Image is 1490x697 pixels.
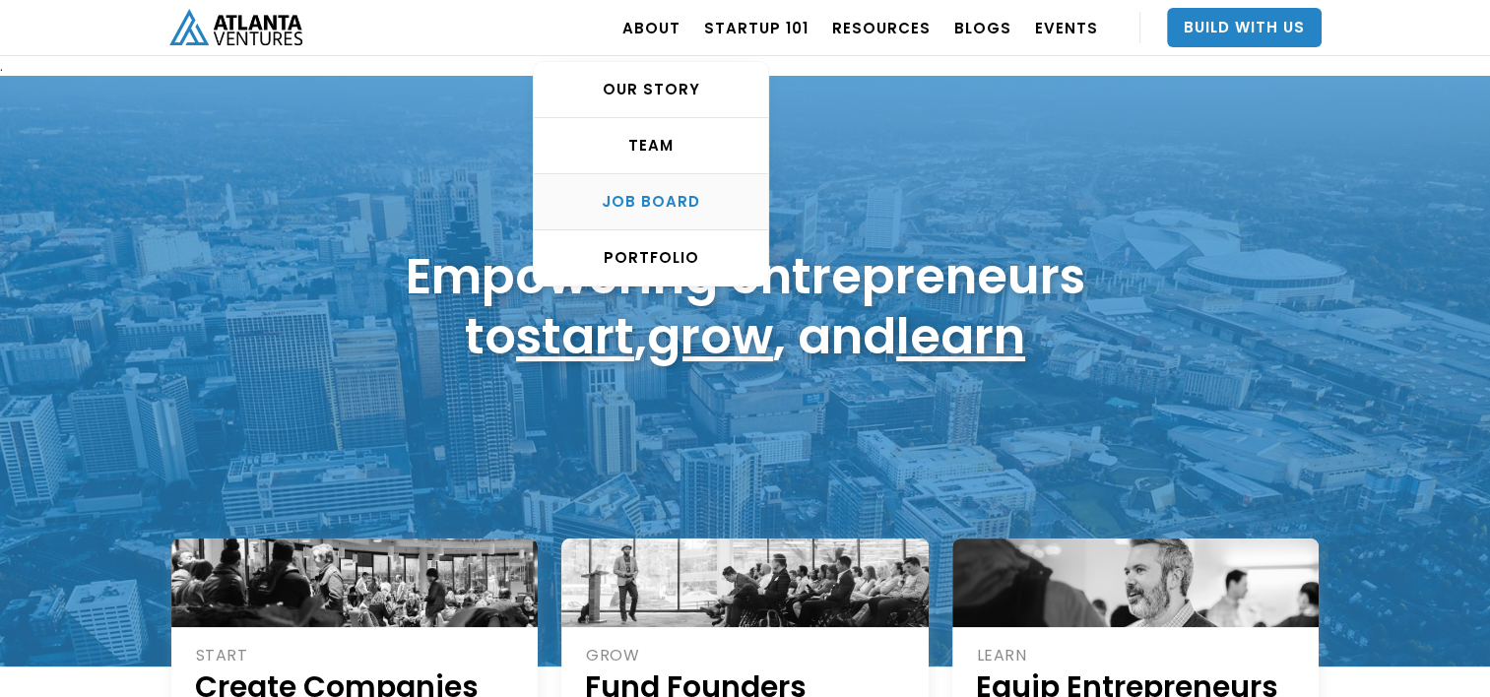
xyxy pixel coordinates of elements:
a: learn [896,301,1025,371]
a: PORTFOLIO [534,230,768,285]
a: Build With Us [1167,8,1322,47]
div: OUR STORY [534,80,768,99]
div: Job Board [534,192,768,212]
div: TEAM [534,136,768,156]
a: OUR STORY [534,62,768,118]
div: LEARN [977,645,1298,666]
a: grow [647,301,773,371]
div: GROW [586,645,907,666]
h1: Empowering entrepreneurs to , , and [406,246,1085,366]
a: Job Board [534,174,768,230]
a: TEAM [534,118,768,174]
a: start [516,301,634,371]
div: START [196,645,517,666]
div: PORTFOLIO [534,248,768,268]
